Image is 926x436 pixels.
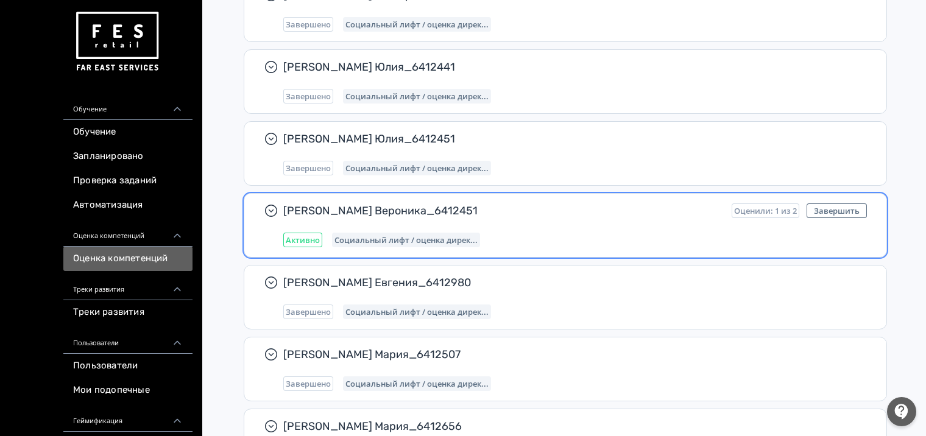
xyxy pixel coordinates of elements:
span: Завершено [286,307,331,317]
span: Завершено [286,91,331,101]
div: Треки развития [63,271,193,300]
span: [PERSON_NAME] Вероника_6412451 [283,203,722,218]
button: Завершить [807,203,867,218]
span: Социальный лифт / оценка директора магазина [345,379,489,389]
div: Пользователи [63,325,193,354]
span: Социальный лифт / оценка директора магазина [334,235,478,245]
span: Активно [286,235,320,245]
a: Треки развития [63,300,193,325]
span: Социальный лифт / оценка директора магазина [345,163,489,173]
span: [PERSON_NAME] Мария_6412656 [283,419,857,434]
span: [PERSON_NAME] Юлия_6412451 [283,132,857,146]
div: Оценка компетенций [63,217,193,247]
div: Геймификация [63,403,193,432]
a: Мои подопечные [63,378,193,403]
span: Завершено [286,379,331,389]
a: Проверка заданий [63,169,193,193]
span: Социальный лифт / оценка директора магазина [345,91,489,101]
span: Завершено [286,19,331,29]
span: [PERSON_NAME] Мария_6412507 [283,347,857,362]
span: Социальный лифт / оценка директора магазина [345,307,489,317]
div: Обучение [63,91,193,120]
span: [PERSON_NAME] Юлия_6412441 [283,60,857,74]
img: https://files.teachbase.ru/system/account/57463/logo/medium-936fc5084dd2c598f50a98b9cbe0469a.png [73,7,161,76]
span: Завершено [286,163,331,173]
span: Оценили: 1 из 2 [734,206,797,216]
span: Социальный лифт / оценка директора магазина [345,19,489,29]
a: Автоматизация [63,193,193,217]
a: Пользователи [63,354,193,378]
a: Обучение [63,120,193,144]
a: Оценка компетенций [63,247,193,271]
span: [PERSON_NAME] Евгения_6412980 [283,275,857,290]
a: Запланировано [63,144,193,169]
